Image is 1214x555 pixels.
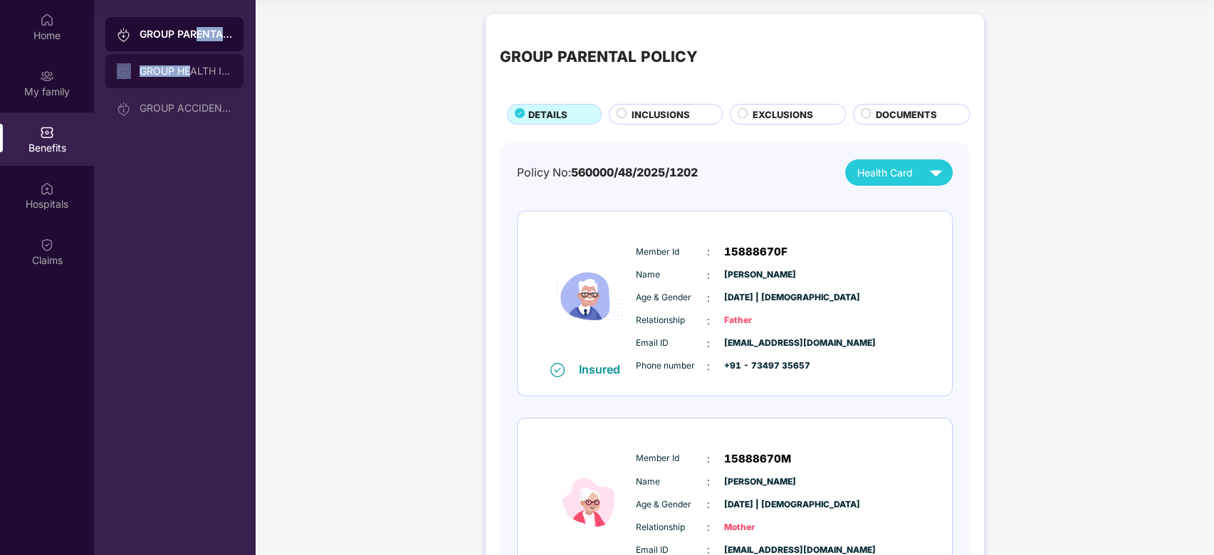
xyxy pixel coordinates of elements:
[707,244,710,260] span: :
[724,475,795,489] span: [PERSON_NAME]
[40,181,54,196] img: svg+xml;base64,PHN2ZyBpZD0iSG9zcGl0YWxzIiB4bWxucz0iaHR0cDovL3d3dy53My5vcmcvMjAwMC9zdmciIHdpZHRoPS...
[636,314,707,327] span: Relationship
[632,107,690,122] span: INCLUSIONS
[707,451,710,467] span: :
[724,498,795,512] span: [DATE] | [DEMOGRAPHIC_DATA]
[845,159,953,186] button: Health Card
[857,165,913,181] span: Health Card
[547,230,632,361] img: icon
[707,290,710,306] span: :
[140,27,232,41] div: GROUP PARENTAL POLICY
[724,314,795,327] span: Father
[40,238,54,252] img: svg+xml;base64,PHN2ZyBpZD0iQ2xhaW0iIHhtbG5zPSJodHRwOi8vd3d3LnczLm9yZy8yMDAwL3N2ZyIgd2lkdGg9IjIwIi...
[923,160,948,185] img: svg+xml;base64,PHN2ZyB4bWxucz0iaHR0cDovL3d3dy53My5vcmcvMjAwMC9zdmciIHZpZXdCb3g9IjAgMCAyNCAyNCIgd2...
[636,245,707,259] span: Member Id
[707,336,710,351] span: :
[724,450,791,467] span: 15888670M
[40,125,54,139] img: svg+xml;base64,PHN2ZyBpZD0iQmVuZWZpdHMiIHhtbG5zPSJodHRwOi8vd3d3LnczLm9yZy8yMDAwL3N2ZyIgd2lkdGg9Ij...
[140,65,232,77] div: GROUP HEALTH INSURANCE
[40,69,54,83] img: svg+xml;base64,PHN2ZyB3aWR0aD0iMjAiIGhlaWdodD0iMjAiIHZpZXdCb3g9IjAgMCAyMCAyMCIgZmlsbD0ibm9uZSIgeG...
[636,475,707,489] span: Name
[40,13,54,27] img: svg+xml;base64,PHN2ZyBpZD0iSG9tZSIgeG1sbnM9Imh0dHA6Ly93d3cudzMub3JnLzIwMDAvc3ZnIiB3aWR0aD0iMjAiIG...
[876,107,937,122] span: DOCUMENTS
[707,359,710,374] span: :
[571,166,698,179] span: 560000/48/2025/1202
[636,268,707,282] span: Name
[636,291,707,305] span: Age & Gender
[724,337,795,350] span: [EMAIL_ADDRESS][DOMAIN_NAME]
[500,46,698,69] div: GROUP PARENTAL POLICY
[636,452,707,465] span: Member Id
[707,497,710,512] span: :
[724,359,795,373] span: +91 - 73497 35657
[636,359,707,373] span: Phone number
[117,102,131,116] img: svg+xml;base64,PHN2ZyB3aWR0aD0iMjAiIGhlaWdodD0iMjAiIHZpZXdCb3g9IjAgMCAyMCAyMCIgZmlsbD0ibm9uZSIgeG...
[517,164,698,181] div: Policy No:
[140,102,232,114] div: GROUP ACCIDENTAL INSURANCE
[707,474,710,490] span: :
[636,521,707,534] span: Relationship
[528,107,567,122] span: DETAILS
[753,107,813,122] span: EXCLUSIONS
[707,313,710,329] span: :
[707,519,710,535] span: :
[550,363,565,377] img: svg+xml;base64,PHN2ZyB4bWxucz0iaHR0cDovL3d3dy53My5vcmcvMjAwMC9zdmciIHdpZHRoPSIxNiIgaGVpZ2h0PSIxNi...
[724,243,787,260] span: 15888670F
[636,337,707,350] span: Email ID
[579,362,629,376] div: Insured
[117,65,131,79] img: svg+xml;base64,PHN2ZyB3aWR0aD0iMjAiIGhlaWdodD0iMjAiIHZpZXdCb3g9IjAgMCAyMCAyMCIgZmlsbD0ibm9uZSIgeG...
[117,28,131,42] img: svg+xml;base64,PHN2ZyB3aWR0aD0iMjAiIGhlaWdodD0iMjAiIHZpZXdCb3g9IjAgMCAyMCAyMCIgZmlsbD0ibm9uZSIgeG...
[707,268,710,283] span: :
[724,268,795,282] span: [PERSON_NAME]
[636,498,707,512] span: Age & Gender
[724,291,795,305] span: [DATE] | [DEMOGRAPHIC_DATA]
[724,521,795,534] span: Mother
